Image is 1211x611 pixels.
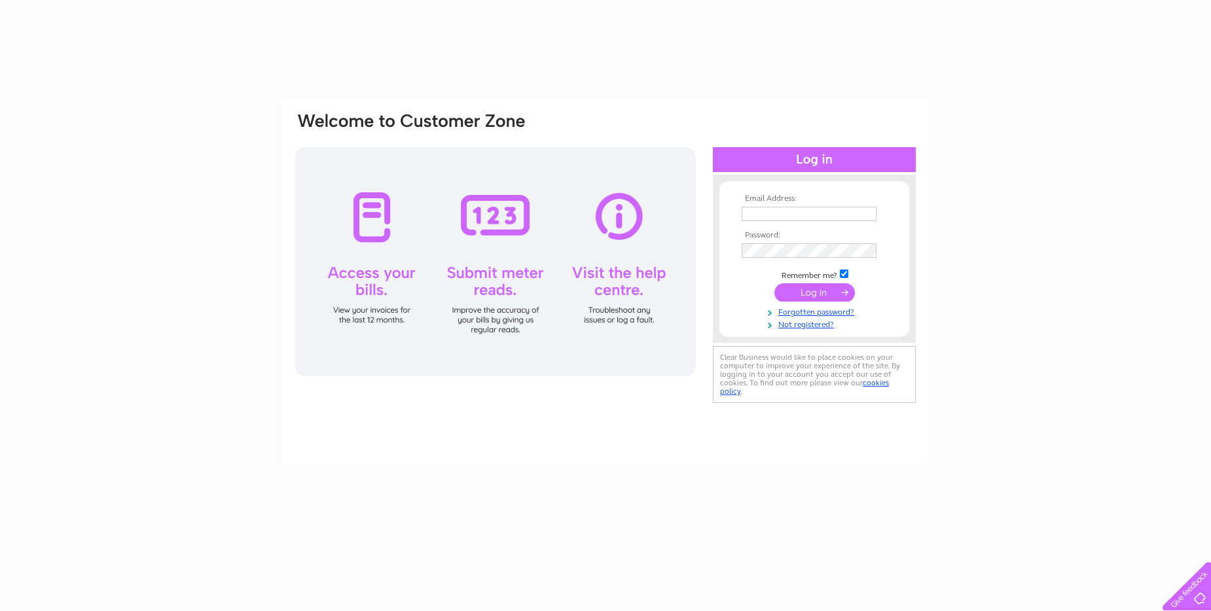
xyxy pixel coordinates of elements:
th: Email Address: [738,194,890,203]
input: Submit [774,283,855,302]
a: Forgotten password? [742,305,890,317]
div: Clear Business would like to place cookies on your computer to improve your experience of the sit... [713,346,916,403]
td: Remember me? [738,268,890,281]
a: cookies policy [720,378,889,396]
a: Not registered? [742,317,890,330]
th: Password: [738,231,890,240]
